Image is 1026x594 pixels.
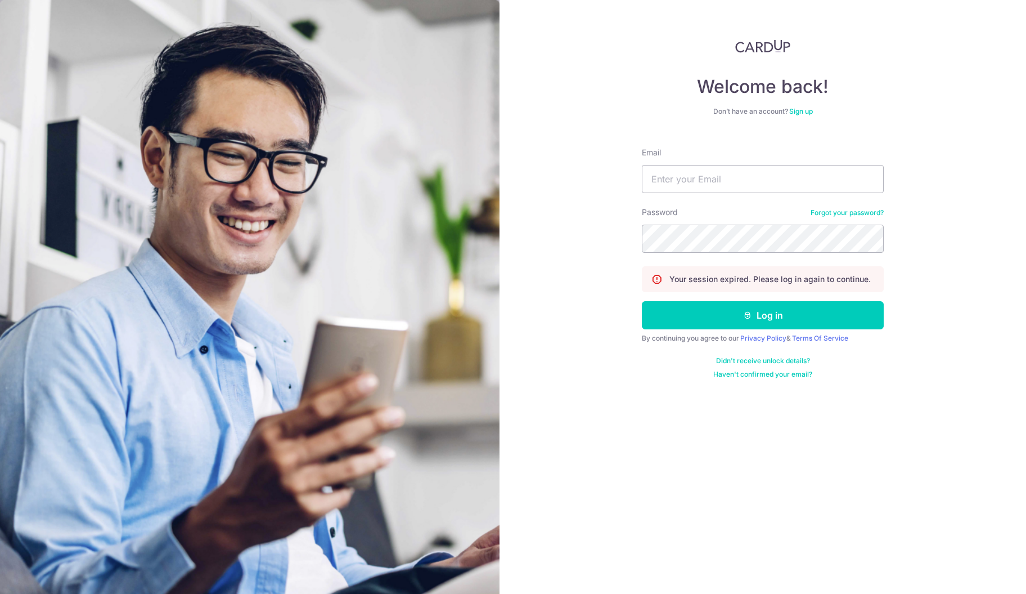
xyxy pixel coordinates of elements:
button: Log in [642,301,884,329]
a: Sign up [789,107,813,115]
a: Forgot your password? [811,208,884,217]
input: Enter your Email [642,165,884,193]
a: Terms Of Service [792,334,848,342]
div: By continuing you agree to our & [642,334,884,343]
label: Password [642,207,678,218]
a: Haven't confirmed your email? [713,370,812,379]
p: Your session expired. Please log in again to continue. [669,274,871,285]
h4: Welcome back! [642,75,884,98]
label: Email [642,147,661,158]
div: Don’t have an account? [642,107,884,116]
img: CardUp Logo [735,39,790,53]
a: Didn't receive unlock details? [716,356,810,365]
a: Privacy Policy [740,334,786,342]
